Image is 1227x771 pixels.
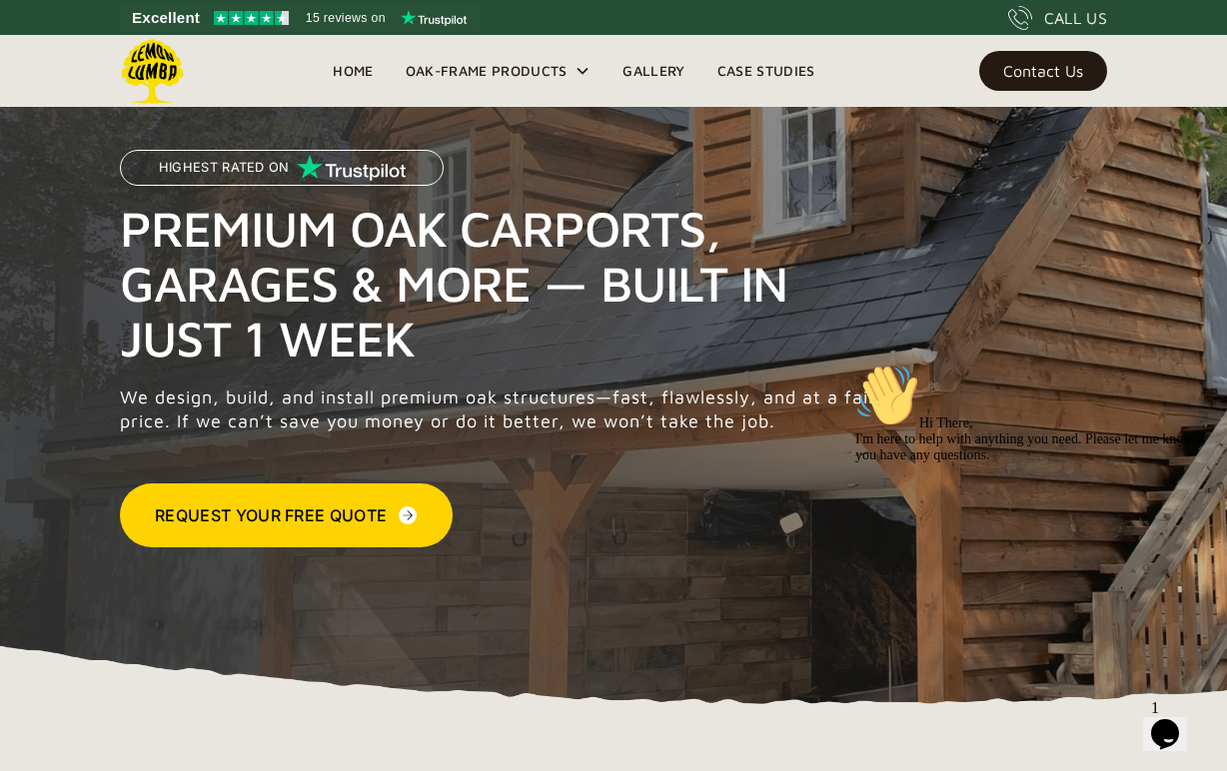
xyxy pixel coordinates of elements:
[1008,6,1107,30] a: CALL US
[159,161,290,175] p: Highest Rated on
[701,56,831,86] a: Case Studies
[8,8,72,72] img: :wave:
[1143,691,1207,751] iframe: chat widget
[120,483,453,547] a: Request Your Free Quote
[847,356,1207,681] iframe: chat widget
[214,11,289,25] img: Trustpilot 4.5 stars
[979,51,1107,91] a: Contact Us
[8,8,368,108] div: 👋Hi There,I'm here to help with anything you need. Please let me know if you have any questions.
[306,6,386,30] span: 15 reviews on
[390,35,608,107] div: Oak-Frame Products
[120,385,887,433] p: We design, build, and install premium oak structures—fast, flawlessly, and at a fair price. If we...
[120,201,887,366] h1: Premium Oak Carports, Garages & More — Built in Just 1 Week
[8,60,359,107] span: Hi There, I'm here to help with anything you need. Please let me know if you have any questions.
[120,4,481,32] a: See Lemon Lumba reviews on Trustpilot
[120,150,444,201] a: Highest Rated on
[317,56,389,86] a: Home
[607,56,700,86] a: Gallery
[132,6,200,30] span: Excellent
[401,10,467,26] img: Trustpilot logo
[1003,64,1083,78] div: Contact Us
[406,59,568,83] div: Oak-Frame Products
[155,503,387,527] div: Request Your Free Quote
[1044,6,1107,30] div: CALL US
